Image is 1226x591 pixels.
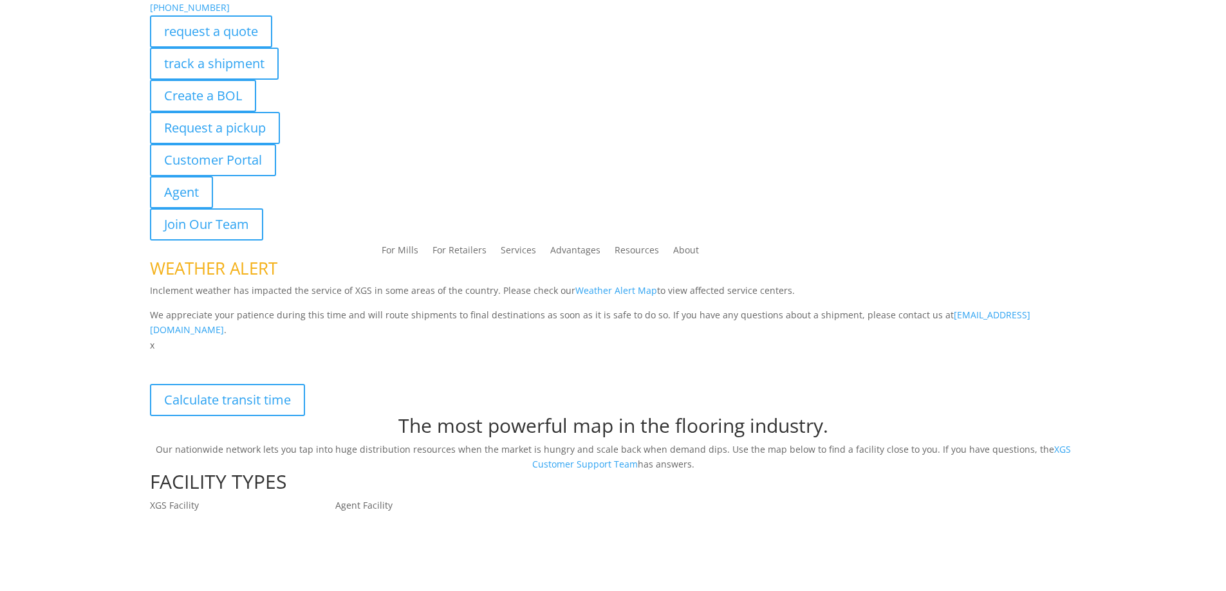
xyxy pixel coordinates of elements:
p: Agent Facility [335,498,521,513]
a: track a shipment [150,48,279,80]
a: Weather Alert Map [575,284,657,296]
span: WEATHER ALERT [150,257,277,280]
p: We appreciate your patience during this time and will route shipments to final destinations as so... [150,307,1077,338]
h1: The most powerful map in the flooring industry. [150,416,1077,442]
h1: FACILITY TYPES [150,472,1077,498]
p: x [150,338,1077,353]
a: request a quote [150,15,272,48]
a: Request a pickup [150,112,280,144]
a: Calculate transit time [150,384,305,416]
p: Inclement weather has impacted the service of XGS in some areas of the country. Please check our ... [150,283,1077,307]
p: Our nationwide network lets you tap into huge distribution resources when the market is hungry an... [150,442,1077,473]
a: Services [501,246,536,260]
a: About [673,246,699,260]
a: For Retailers [432,246,487,260]
a: [PHONE_NUMBER] [150,1,230,14]
a: Agent [150,176,213,208]
p: XGS Facility [150,498,335,513]
a: For Mills [382,246,418,260]
a: Customer Portal [150,144,276,176]
a: Resources [615,246,659,260]
a: Advantages [550,246,600,260]
p: XGS Distribution Network [150,353,1077,384]
a: Create a BOL [150,80,256,112]
a: Join Our Team [150,208,263,241]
